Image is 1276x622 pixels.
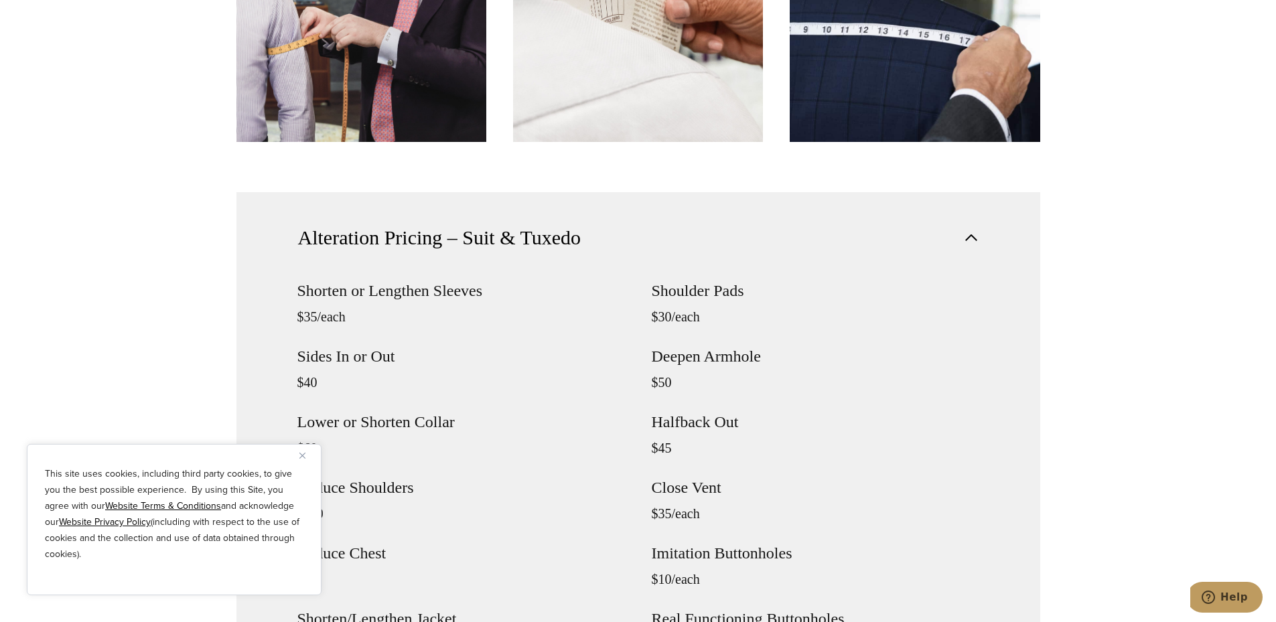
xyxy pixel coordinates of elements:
[297,348,625,364] h4: Sides In or Out
[297,414,625,430] h4: Lower or Shorten Collar
[652,374,979,390] p: $50
[652,283,979,299] h4: Shoulder Pads
[297,283,625,299] h4: Shorten or Lengthen Sleeves
[297,374,625,390] p: $40
[652,571,979,587] p: $10/each
[299,447,315,463] button: Close
[297,309,625,325] p: $35/each
[298,223,581,252] span: Alteration Pricing – Suit & Tuxedo
[652,545,979,561] h4: Imitation Buttonholes
[652,348,979,364] h4: Deepen Armhole
[652,506,979,522] p: $35/each
[297,506,625,522] p: $110
[297,479,625,495] h4: Reduce Shoulders
[45,466,303,562] p: This site uses cookies, including third party cookies, to give you the best possible experience. ...
[652,479,979,495] h4: Close Vent
[59,515,151,529] a: Website Privacy Policy
[297,571,625,587] p: $75
[1190,582,1263,615] iframe: Opens a widget where you can chat to one of our agents
[652,440,979,456] p: $45
[297,440,625,456] p: $60
[652,309,979,325] p: $30/each
[105,499,221,513] a: Website Terms & Conditions
[297,545,625,561] h4: Reduce Chest
[299,453,305,459] img: Close
[236,192,1040,283] button: Alteration Pricing – Suit & Tuxedo
[652,414,979,430] h4: Halfback Out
